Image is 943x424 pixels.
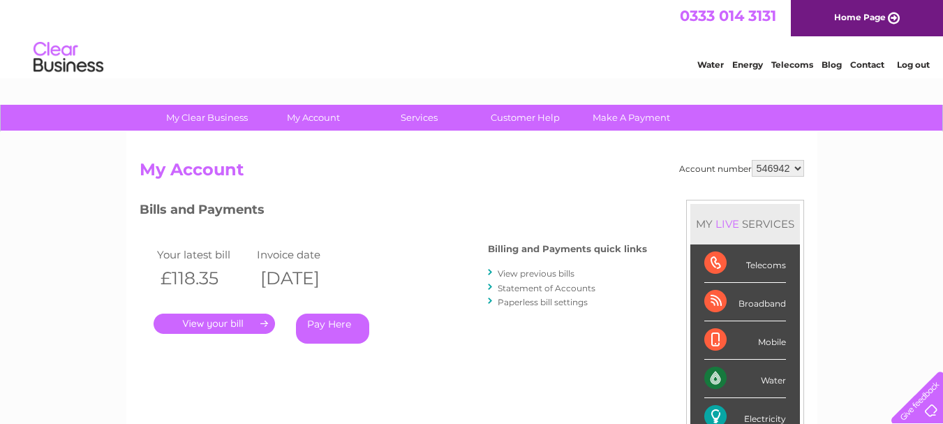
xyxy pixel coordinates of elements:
a: My Clear Business [149,105,265,131]
div: LIVE [713,217,742,231]
div: Water [704,360,786,398]
th: [DATE] [253,264,354,293]
h3: Bills and Payments [140,200,647,224]
a: Customer Help [468,105,583,131]
a: . [154,314,275,334]
th: £118.35 [154,264,254,293]
a: Energy [732,59,763,70]
div: Clear Business is a trading name of Verastar Limited (registered in [GEOGRAPHIC_DATA] No. 3667643... [142,8,802,68]
td: Invoice date [253,245,354,264]
a: Water [697,59,724,70]
td: Your latest bill [154,245,254,264]
a: Statement of Accounts [498,283,595,293]
a: Blog [822,59,842,70]
a: View previous bills [498,268,574,279]
a: 0333 014 3131 [680,7,776,24]
div: Mobile [704,321,786,360]
h4: Billing and Payments quick links [488,244,647,254]
a: Services [362,105,477,131]
a: Telecoms [771,59,813,70]
h2: My Account [140,160,804,187]
div: Account number [679,160,804,177]
div: Broadband [704,283,786,321]
div: Telecoms [704,244,786,283]
a: Contact [850,59,884,70]
a: My Account [255,105,371,131]
div: MY SERVICES [690,204,800,244]
a: Paperless bill settings [498,297,588,307]
a: Pay Here [296,314,369,344]
a: Log out [897,59,930,70]
a: Make A Payment [574,105,689,131]
img: logo.png [33,36,104,79]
